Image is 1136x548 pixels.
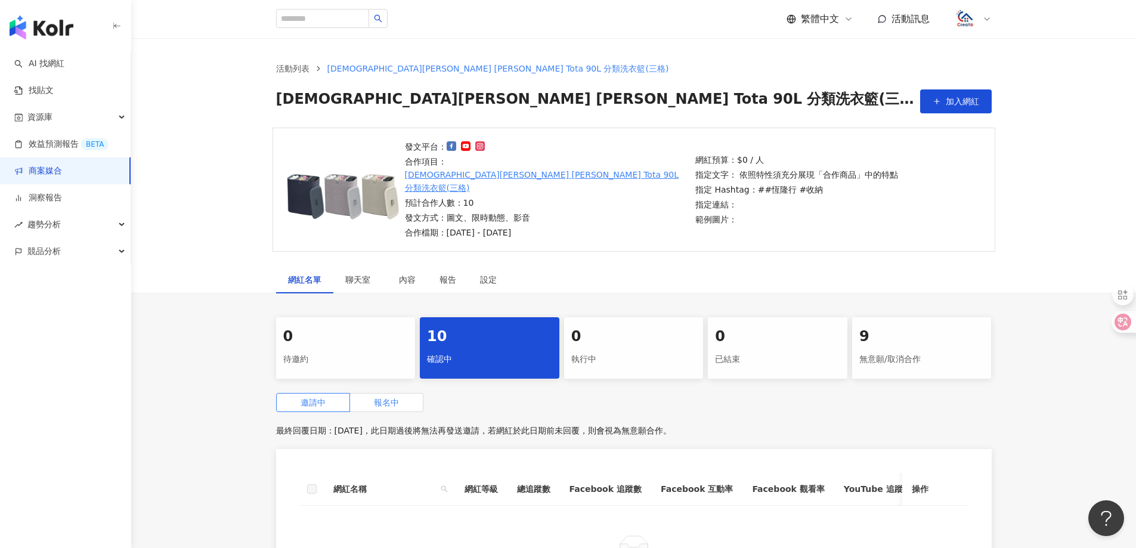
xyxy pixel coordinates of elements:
span: 聊天室 [345,275,375,284]
span: rise [14,221,23,229]
iframe: Help Scout Beacon - Open [1088,500,1124,536]
div: 0 [283,327,408,347]
div: 內容 [399,273,416,286]
p: 發文平台： [405,140,689,153]
span: 繁體中文 [801,13,839,26]
a: searchAI 找網紅 [14,58,64,70]
th: Facebook 追蹤數 [560,473,651,506]
span: 報名中 [374,398,399,407]
p: 合作檔期：[DATE] - [DATE] [405,226,689,239]
button: 加入網紅 [920,89,992,113]
p: ##恆隆行 #收納 [758,183,824,196]
div: 設定 [480,273,497,286]
p: 指定連結： [695,198,898,211]
div: 10 [427,327,552,347]
span: search [438,480,450,498]
a: 效益預測報告BETA [14,138,109,150]
span: [DEMOGRAPHIC_DATA][PERSON_NAME] [PERSON_NAME] Tota 90L 分類洗衣籃(三格) [327,64,669,73]
a: 洞察報告 [14,192,62,204]
p: 指定 Hashtag： [695,183,898,196]
span: 競品分析 [27,238,61,265]
div: 9 [859,327,985,347]
div: 報告 [439,273,456,286]
p: 合作項目： [405,155,689,194]
a: 商案媒合 [14,165,62,177]
span: 加入網紅 [946,97,979,106]
p: 網紅預算：$0 / 人 [695,153,898,166]
div: 網紅名單 [288,273,321,286]
div: 待邀約 [283,349,408,370]
th: Facebook 互動率 [651,473,742,506]
span: search [441,485,448,493]
p: 發文方式：圖文、限時動態、影音 [405,211,689,224]
th: 網紅等級 [455,473,507,506]
div: 確認中 [427,349,552,370]
div: 無意願/取消合作 [859,349,985,370]
div: 0 [571,327,697,347]
th: 總追蹤數 [507,473,560,506]
span: [DEMOGRAPHIC_DATA][PERSON_NAME] [PERSON_NAME] Tota 90L 分類洗衣籃(三格) [276,89,914,113]
span: 資源庫 [27,104,52,131]
p: 範例圖片： [695,213,898,226]
span: 邀請中 [301,398,326,407]
p: 最終回覆日期：[DATE]，此日期過後將無法再發送邀請，若網紅於此日期前未回覆，則會視為無意願合作。 [276,422,992,439]
img: logo.png [954,8,977,30]
span: 網紅名稱 [333,482,436,496]
p: 指定文字： 依照特性須充分展現「合作商品」中的特點 [695,168,898,181]
a: 活動列表 [274,62,312,75]
div: 已結束 [715,349,840,370]
span: 趨勢分析 [27,211,61,238]
th: Facebook 觀看率 [742,473,834,506]
th: 操作 [902,473,968,506]
span: search [374,14,382,23]
a: [DEMOGRAPHIC_DATA][PERSON_NAME] [PERSON_NAME] Tota 90L 分類洗衣籃(三格) [405,168,689,194]
p: 預計合作人數：10 [405,196,689,209]
span: 活動訊息 [892,13,930,24]
img: logo [10,16,73,39]
div: 0 [715,327,840,347]
div: 執行中 [571,349,697,370]
th: YouTube 追蹤數 [834,473,921,506]
a: 找貼文 [14,85,54,97]
img: 英國Joseph Joseph Tota 90L 分類洗衣籃(三格) [285,157,401,222]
